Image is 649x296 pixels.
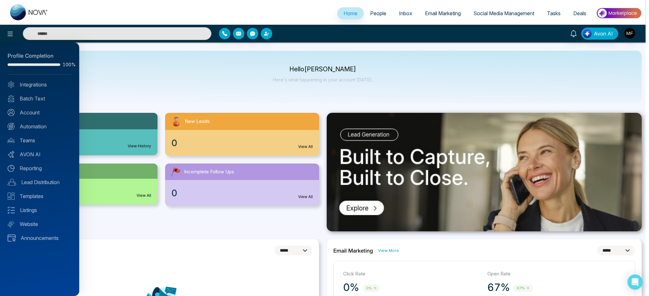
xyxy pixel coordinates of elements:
img: Reporting.svg [8,165,15,172]
img: Website.svg [8,221,15,228]
a: AVON AI [8,151,72,158]
a: Reporting [8,164,72,172]
a: Integrations [8,81,72,88]
img: Account.svg [8,109,15,116]
a: Templates [8,192,72,200]
img: Lead-dist.svg [8,179,16,186]
img: Listings.svg [8,207,15,214]
a: Batch Text [8,95,72,102]
img: team.svg [8,137,15,144]
img: Integrated.svg [8,81,15,88]
img: announcements.svg [8,235,16,241]
a: Announcements [8,234,72,242]
img: Automation.svg [8,123,15,130]
a: Account [8,109,72,116]
a: Lead Distribution [8,178,72,186]
a: Listings [8,206,72,214]
a: Teams [8,137,72,144]
div: Open Intercom Messenger [627,274,643,290]
div: Profile Completion [8,52,72,60]
a: Automation [8,123,72,130]
a: Website [8,220,72,228]
span: 100% [63,62,72,67]
img: batch_text_white.png [8,95,15,102]
img: Avon-AI.svg [8,151,15,158]
img: Templates.svg [8,193,15,200]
